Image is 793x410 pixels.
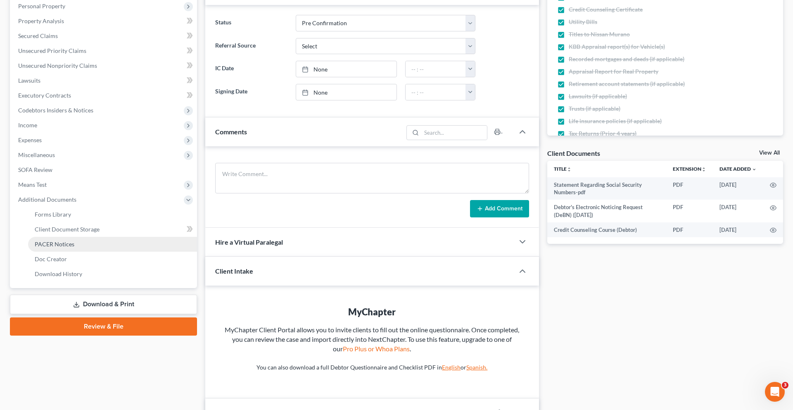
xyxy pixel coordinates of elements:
[222,305,522,318] div: MyChapter
[35,270,82,277] span: Download History
[547,200,666,222] td: Debtor's Electronic Noticing Request (DeBN) ([DATE])
[211,61,292,77] label: IC Date
[18,2,65,10] span: Personal Property
[211,15,292,31] label: Status
[569,5,643,14] span: Credit Counseling Certificate
[569,18,597,26] span: Utility Bills
[666,177,713,200] td: PDF
[18,136,42,143] span: Expenses
[569,92,627,100] span: Lawsuits (if applicable)
[343,345,410,353] a: Pro Plus or Whoa Plans
[466,364,487,371] a: Spanish.
[10,317,197,336] a: Review & File
[547,222,666,237] td: Credit Counseling Course (Debtor)
[673,166,706,172] a: Extensionunfold_more
[782,382,788,389] span: 3
[569,67,658,76] span: Appraisal Report for Real Property
[554,166,572,172] a: Titleunfold_more
[10,295,197,314] a: Download & Print
[18,166,52,173] span: SOFA Review
[470,200,529,217] button: Add Comment
[18,62,97,69] span: Unsecured Nonpriority Claims
[18,181,47,188] span: Means Test
[442,364,461,371] a: English
[569,129,636,138] span: Tax Returns (Prior 4 years)
[666,222,713,237] td: PDF
[35,226,100,233] span: Client Document Storage
[12,73,197,88] a: Lawsuits
[28,237,197,252] a: PACER Notices
[752,167,757,172] i: expand_more
[547,177,666,200] td: Statement Regarding Social Security Numbers-pdf
[569,30,630,38] span: Titles to Nissan Murano
[35,211,71,218] span: Forms Library
[211,84,292,100] label: Signing Date
[12,29,197,43] a: Secured Claims
[12,88,197,103] a: Executory Contracts
[225,326,519,353] span: MyChapter Client Portal allows you to invite clients to fill out the online questionnaire. Once c...
[28,222,197,237] a: Client Document Storage
[12,43,197,58] a: Unsecured Priority Claims
[547,149,600,157] div: Client Documents
[28,267,197,281] a: Download History
[713,200,763,222] td: [DATE]
[18,47,86,54] span: Unsecured Priority Claims
[406,84,465,100] input: -- : --
[12,58,197,73] a: Unsecured Nonpriority Claims
[666,200,713,222] td: PDF
[18,92,71,99] span: Executory Contracts
[18,32,58,39] span: Secured Claims
[215,238,283,246] span: Hire a Virtual Paralegal
[12,14,197,29] a: Property Analysis
[567,167,572,172] i: unfold_more
[421,126,487,140] input: Search...
[211,38,292,55] label: Referral Source
[713,222,763,237] td: [DATE]
[765,382,785,402] iframe: Intercom live chat
[28,207,197,222] a: Forms Library
[713,177,763,200] td: [DATE]
[569,80,685,88] span: Retirement account statements (if applicable)
[569,55,684,63] span: Recorded mortgages and deeds (if applicable)
[569,105,620,113] span: Trusts (if applicable)
[406,61,465,77] input: -- : --
[18,107,93,114] span: Codebtors Insiders & Notices
[18,196,76,203] span: Additional Documents
[215,128,247,136] span: Comments
[569,117,662,125] span: Life insurance policies (if applicable)
[296,61,396,77] a: None
[35,255,67,262] span: Doc Creator
[28,252,197,267] a: Doc Creator
[215,267,253,275] span: Client Intake
[12,162,197,177] a: SOFA Review
[35,241,74,248] span: PACER Notices
[719,166,757,172] a: Date Added expand_more
[569,43,665,51] span: KBB Appraisal report(s) for Vehicle(s)
[18,122,37,129] span: Income
[18,17,64,24] span: Property Analysis
[222,363,522,372] p: You can also download a full Debtor Questionnaire and Checklist PDF in or
[759,150,780,156] a: View All
[18,151,55,158] span: Miscellaneous
[701,167,706,172] i: unfold_more
[296,84,396,100] a: None
[18,77,40,84] span: Lawsuits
